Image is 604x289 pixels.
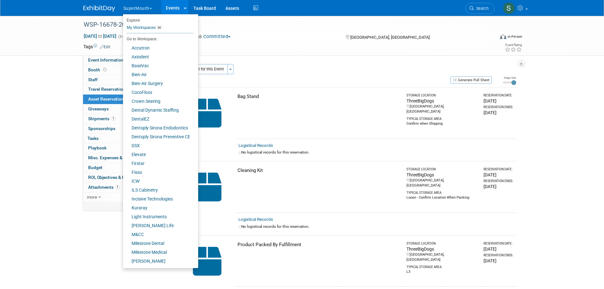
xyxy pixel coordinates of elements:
[406,241,478,246] div: Storage Location:
[83,43,110,50] td: Tags
[123,70,193,79] a: Bien-Air
[83,163,149,173] a: Budget
[88,175,131,180] span: ROI, Objectives & ROO
[118,35,131,39] span: (3 days)
[156,25,163,30] span: 30
[123,43,193,52] a: Accutron
[123,203,193,212] a: Kuraray
[83,114,149,124] a: Shipments1
[451,76,492,84] button: Generate Pull Sheet
[484,183,513,190] div: [DATE]
[123,194,193,203] a: Incisive Technologies
[406,167,478,172] div: Storage Location:
[123,35,193,43] li: Go to Workspace:
[457,33,523,43] div: Event Format
[406,114,478,121] div: Typical Storage Area:
[88,57,124,62] span: Event Information
[88,126,115,131] span: Sponsorships
[484,172,513,178] div: [DATE]
[484,167,513,172] div: Reservation Date:
[123,141,193,150] a: DSX
[87,194,97,200] span: more
[126,22,193,33] a: My Workspaces30
[83,143,149,153] a: Playbook
[505,43,522,47] div: Event Rating
[406,121,478,126] div: Confirm when Shipping
[123,97,193,106] a: Crown Seating
[123,115,193,123] a: DentalEZ
[123,16,193,22] li: Explore:
[123,248,193,257] a: Milestone Medical
[406,246,478,252] div: ThreeBigDogs
[123,168,193,177] a: Fisso
[484,258,513,264] div: [DATE]
[123,239,193,248] a: Milestone Dental
[406,98,478,104] div: ThreeBigDogs
[484,241,513,246] div: Reservation Date:
[83,134,149,143] a: Tasks
[123,123,193,132] a: Dentsply Sirona Endodontics
[237,93,401,100] div: Bag Stand
[237,241,401,248] div: Product Packed By Fulfillment
[484,246,513,252] div: [DATE]
[406,252,478,262] div: [GEOGRAPHIC_DATA], [GEOGRAPHIC_DATA]
[83,95,149,104] a: Asset Reservations7
[123,177,193,186] a: ICW
[123,212,193,221] a: Light Instruments
[97,34,103,39] span: to
[484,93,513,98] div: Reservation Date:
[503,76,516,80] div: Image Size
[238,217,273,222] a: Logistical Records
[465,3,495,14] a: Search
[83,65,149,75] a: Booth
[350,35,430,40] span: [GEOGRAPHIC_DATA], [GEOGRAPHIC_DATA]
[83,56,149,65] a: Event Information
[88,106,109,111] span: Giveaways
[181,93,233,133] img: Capital-Asset-Icon-2.png
[406,172,478,178] div: ThreeBigDogs
[83,183,149,192] a: Attachments1
[123,106,193,115] a: Dental Dynamic Staffing
[406,269,478,274] div: L3
[123,257,193,266] a: [PERSON_NAME]
[237,167,401,174] div: Cleaning Kit
[195,33,233,40] button: Committed
[83,193,149,202] a: more
[484,105,513,109] div: Reservation Ends:
[406,178,478,188] div: [GEOGRAPHIC_DATA], [GEOGRAPHIC_DATA]
[88,185,120,190] span: Attachments
[238,143,273,148] a: Logistical Records
[123,132,193,141] a: Dentsply Sirona Preventive CE
[123,230,193,239] a: M&CC
[88,67,108,72] span: Booth
[123,88,193,97] a: CocoFloss
[484,98,513,104] div: [DATE]
[100,45,110,49] a: Edit
[181,167,233,207] img: Capital-Asset-Icon-2.png
[406,262,478,269] div: Typical Storage Area:
[484,109,513,116] div: [DATE]
[83,5,115,12] img: ExhibitDay
[123,79,193,88] a: Bien-Air Surgery
[88,145,107,150] span: Playbook
[406,195,478,200] div: Loose - Confirm Location When Packing
[123,186,193,194] a: ILS Cabinetry
[484,253,513,258] div: Reservation Ends:
[123,266,193,274] a: Odne
[88,87,127,92] span: Travel Reservations
[123,150,193,159] a: Elevate
[238,150,514,155] div: No logistical records for this reservation.
[181,241,233,281] img: Capital-Asset-Icon-2.png
[88,116,116,121] span: Shipments
[88,77,98,82] span: Staff
[507,34,522,39] div: In-Person
[115,185,120,189] span: 1
[81,19,485,30] div: WSP-16678-2025 Supermouth
[83,75,149,85] a: Staff
[83,85,149,94] a: Travel Reservations
[500,34,506,39] img: Format-Inperson.png
[88,136,99,141] span: Tasks
[484,179,513,183] div: Reservation Ends:
[503,2,515,14] img: Samantha Meyers
[88,165,102,170] span: Budget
